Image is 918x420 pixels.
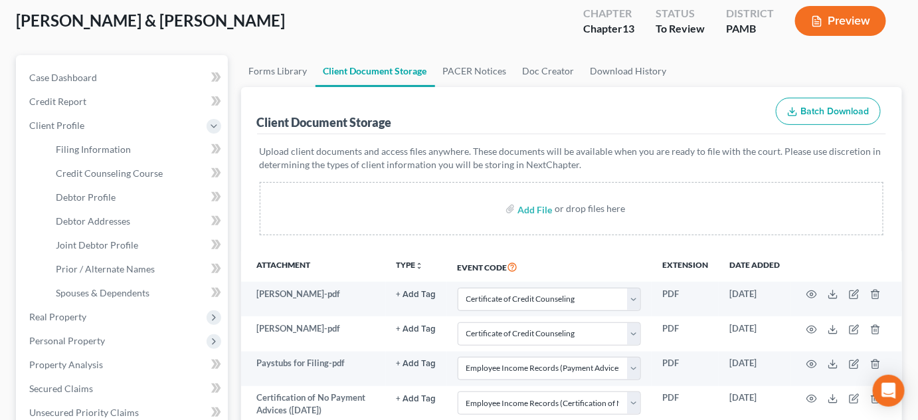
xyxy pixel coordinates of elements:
[56,215,130,227] span: Debtor Addresses
[56,239,138,251] span: Joint Debtor Profile
[397,322,436,335] a: + Add Tag
[583,21,634,37] div: Chapter
[19,90,228,114] a: Credit Report
[435,55,515,87] a: PACER Notices
[515,55,583,87] a: Doc Creator
[257,114,392,130] div: Client Document Storage
[652,251,719,282] th: Extension
[873,375,905,407] div: Open Intercom Messenger
[29,120,84,131] span: Client Profile
[652,316,719,351] td: PDF
[719,352,790,386] td: [DATE]
[19,353,228,377] a: Property Analysis
[397,357,436,369] a: + Add Tag
[241,55,316,87] a: Forms Library
[583,55,675,87] a: Download History
[622,22,634,35] span: 13
[29,72,97,83] span: Case Dashboard
[397,395,436,403] button: + Add Tag
[397,288,436,300] a: + Add Tag
[29,96,86,107] span: Credit Report
[447,251,652,282] th: Event Code
[16,11,285,30] span: [PERSON_NAME] & [PERSON_NAME]
[45,138,228,161] a: Filing Information
[56,287,149,298] span: Spouses & Dependents
[719,316,790,351] td: [DATE]
[652,282,719,316] td: PDF
[397,290,436,299] button: + Add Tag
[19,377,228,401] a: Secured Claims
[719,282,790,316] td: [DATE]
[656,21,705,37] div: To Review
[776,98,881,126] button: Batch Download
[800,106,870,117] span: Batch Download
[45,185,228,209] a: Debtor Profile
[45,233,228,257] a: Joint Debtor Profile
[29,335,105,346] span: Personal Property
[795,6,886,36] button: Preview
[726,21,774,37] div: PAMB
[555,202,625,215] div: or drop files here
[719,251,790,282] th: Date added
[241,251,386,282] th: Attachment
[45,281,228,305] a: Spouses & Dependents
[316,55,435,87] a: Client Document Storage
[241,316,386,351] td: [PERSON_NAME]-pdf
[29,407,139,418] span: Unsecured Priority Claims
[260,145,884,171] p: Upload client documents and access files anywhere. These documents will be available when you are...
[656,6,705,21] div: Status
[241,282,386,316] td: [PERSON_NAME]-pdf
[583,6,634,21] div: Chapter
[56,263,155,274] span: Prior / Alternate Names
[416,262,424,270] i: unfold_more
[397,391,436,404] a: + Add Tag
[397,325,436,334] button: + Add Tag
[397,261,424,270] button: TYPEunfold_more
[29,359,103,370] span: Property Analysis
[19,66,228,90] a: Case Dashboard
[56,167,163,179] span: Credit Counseling Course
[652,352,719,386] td: PDF
[29,311,86,322] span: Real Property
[241,352,386,386] td: Paystubs for Filing-pdf
[397,360,436,368] button: + Add Tag
[726,6,774,21] div: District
[45,257,228,281] a: Prior / Alternate Names
[56,191,116,203] span: Debtor Profile
[56,144,131,155] span: Filing Information
[45,161,228,185] a: Credit Counseling Course
[45,209,228,233] a: Debtor Addresses
[29,383,93,394] span: Secured Claims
